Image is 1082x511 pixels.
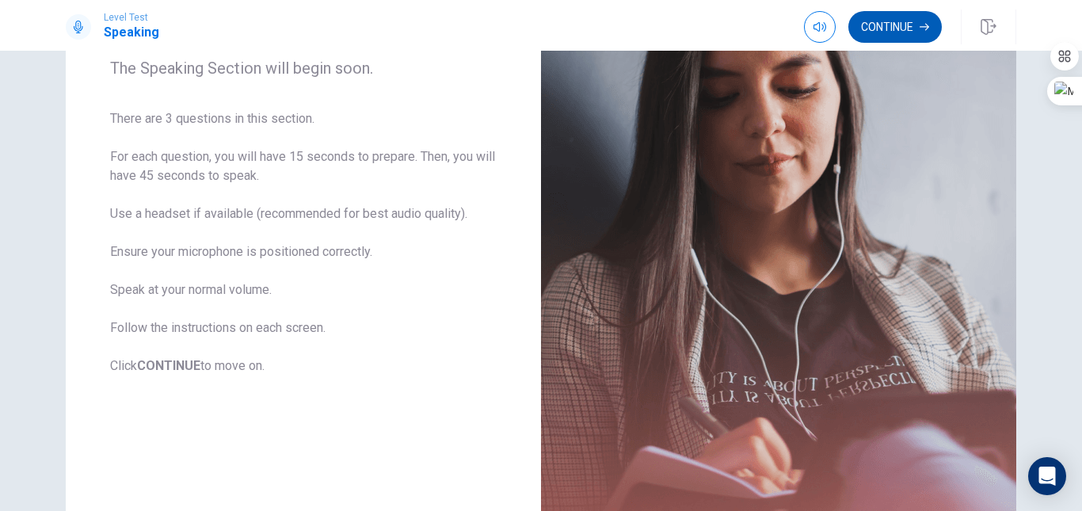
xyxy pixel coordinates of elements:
button: Continue [848,11,942,43]
span: There are 3 questions in this section. For each question, you will have 15 seconds to prepare. Th... [110,109,497,376]
span: Level Test [104,12,159,23]
h1: Speaking [104,23,159,42]
b: CONTINUE [137,358,200,373]
div: Open Intercom Messenger [1028,457,1066,495]
span: The Speaking Section will begin soon. [110,59,497,78]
